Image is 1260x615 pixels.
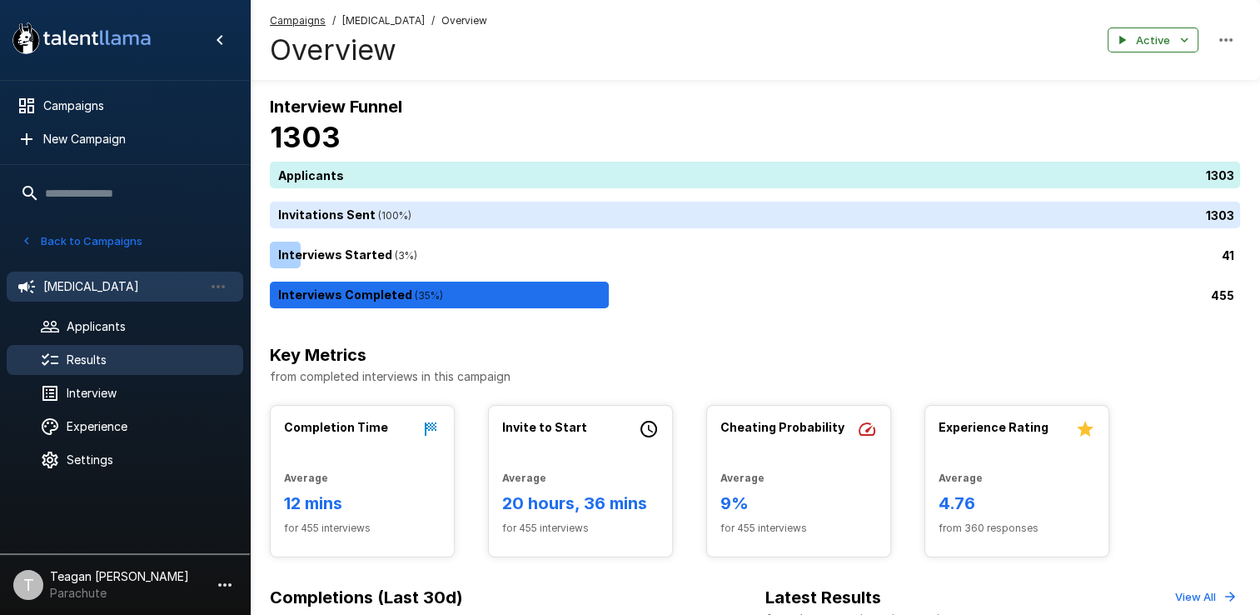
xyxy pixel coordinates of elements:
b: 1303 [270,120,341,154]
b: Key Metrics [270,345,366,365]
u: Campaigns [270,14,326,27]
b: Average [720,472,764,484]
button: View All [1171,584,1240,610]
p: 1303 [1206,207,1234,224]
p: 41 [1222,247,1234,264]
span: [MEDICAL_DATA] [342,12,425,29]
span: for 455 interviews [720,520,877,537]
b: Experience Rating [939,420,1048,434]
b: Completions (Last 30d) [270,587,463,607]
h4: Overview [270,32,487,67]
b: Interview Funnel [270,97,402,117]
span: for 455 interviews [284,520,441,537]
p: from completed interviews in this campaign [270,368,1240,385]
b: Average [502,472,546,484]
b: Average [939,472,983,484]
span: Overview [441,12,487,29]
b: Completion Time [284,420,388,434]
span: / [431,12,435,29]
h6: 9% [720,490,877,517]
h6: 12 mins [284,490,441,517]
b: Average [284,472,328,484]
button: Active [1108,27,1198,53]
span: from 360 responses [939,520,1095,537]
b: Cheating Probability [720,420,844,434]
p: 1303 [1206,167,1234,184]
h6: 4.76 [939,490,1095,517]
span: for 455 interviews [502,520,659,537]
h6: 20 hours, 36 mins [502,490,659,517]
b: Latest Results [765,587,881,607]
span: / [332,12,336,29]
p: 455 [1211,287,1234,304]
b: Invite to Start [502,420,587,434]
